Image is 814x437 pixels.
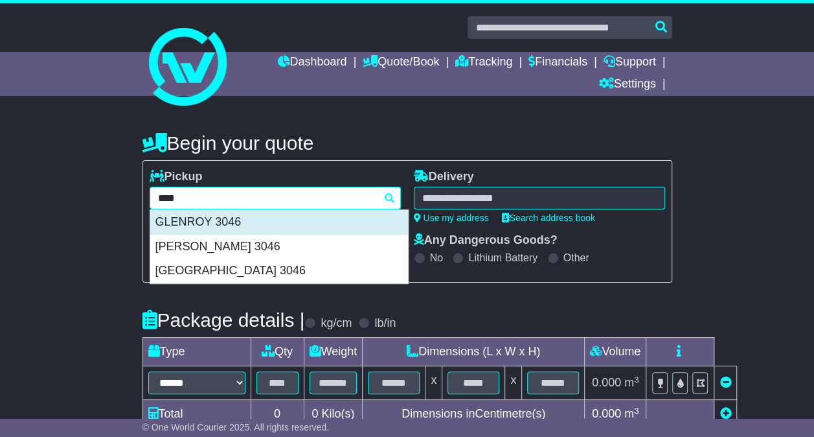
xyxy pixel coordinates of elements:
label: Pickup [150,170,203,184]
h4: Begin your quote [142,132,672,154]
label: Delivery [414,170,474,184]
td: Dimensions (L x W x H) [363,338,585,366]
div: [GEOGRAPHIC_DATA] 3046 [150,259,408,283]
h4: Package details | [142,309,305,331]
a: Remove this item [719,376,731,389]
a: Quote/Book [363,52,439,74]
typeahead: Please provide city [150,187,401,209]
label: Any Dangerous Goods? [414,233,558,248]
sup: 3 [634,406,639,416]
td: Qty [251,338,304,366]
a: Use my address [414,213,489,223]
sup: 3 [634,375,639,384]
span: m [624,407,639,420]
div: [PERSON_NAME] 3046 [150,235,408,259]
td: Dimensions in Centimetre(s) [363,400,585,429]
label: lb/in [374,316,396,331]
span: 0.000 [592,407,621,420]
a: Support [604,52,656,74]
td: 0 [251,400,304,429]
label: Other [563,252,589,264]
td: x [425,366,442,400]
td: Type [142,338,251,366]
label: No [430,252,443,264]
td: Weight [304,338,363,366]
a: Tracking [455,52,512,74]
td: Total [142,400,251,429]
div: GLENROY 3046 [150,210,408,235]
label: kg/cm [321,316,352,331]
span: m [624,376,639,389]
label: Lithium Battery [468,252,537,264]
span: © One World Courier 2025. All rights reserved. [142,422,330,432]
a: Dashboard [277,52,346,74]
a: Financials [528,52,587,74]
td: x [505,366,522,400]
span: 0.000 [592,376,621,389]
a: Search address book [502,213,595,223]
span: 0 [311,407,318,420]
td: Kilo(s) [304,400,363,429]
td: Volume [585,338,646,366]
a: Add new item [719,407,731,420]
a: Settings [599,74,656,96]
